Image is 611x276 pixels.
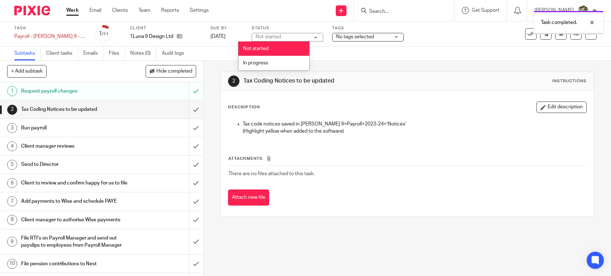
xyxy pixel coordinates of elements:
[14,25,86,31] label: Task
[162,46,189,60] a: Audit logs
[14,46,41,60] a: Subtasks
[89,7,101,14] a: Email
[256,34,281,39] div: Not started
[243,60,268,65] span: In progress
[7,65,47,77] button: + Add subtask
[130,46,156,60] a: Notes (0)
[146,65,196,77] button: Hide completed
[7,237,17,247] div: 9
[537,102,587,113] button: Edit description
[7,86,17,96] div: 1
[577,5,589,16] img: Photo2.jpg
[109,46,125,60] a: Files
[243,120,586,128] p: Tax code notices saved in [PERSON_NAME] 9>Payroll>2023-24>’Notices’
[139,7,150,14] a: Team
[552,78,587,84] div: Instructions
[7,105,17,115] div: 2
[112,7,128,14] a: Clients
[7,259,17,269] div: 10
[21,159,128,170] h1: Send to Director
[252,25,323,31] label: Status
[7,215,17,225] div: 8
[14,33,86,40] div: Payroll - Luna 9 - Last Day
[228,75,239,87] div: 2
[21,86,128,97] h1: Request payroll changes
[190,7,209,14] a: Settings
[46,46,78,60] a: Client tasks
[243,128,586,135] p: (Highlight yellow when added to the software)
[228,104,260,110] p: Description
[130,33,173,40] p: 1Luna 9 Design Ltd
[21,123,128,133] h1: Run payroll
[21,104,128,115] h1: Tax Coding Notices to be updated
[7,123,17,133] div: 3
[7,141,17,151] div: 4
[210,34,226,39] span: [DATE]
[210,25,243,31] label: Due by
[7,160,17,170] div: 5
[102,32,108,36] small: /11
[66,7,79,14] a: Work
[21,196,128,207] h1: Add payments to Wise and schedule PAYE
[243,77,423,85] h1: Tax Coding Notices to be updated
[21,178,128,188] h1: Client to review and confirm happy for us to file
[21,258,128,269] h1: File pension contributions to Nest
[228,189,269,206] button: Attach new file
[336,34,374,39] span: No tags selected
[243,46,268,51] span: Not started
[14,6,50,15] img: Pixie
[21,141,128,152] h1: Client manager reviews
[156,69,192,74] span: Hide completed
[130,25,202,31] label: Client
[83,46,103,60] a: Emails
[228,157,263,161] span: Attachments
[228,171,315,176] span: There are no files attached to this task.
[7,178,17,188] div: 6
[7,196,17,206] div: 7
[161,7,179,14] a: Reports
[541,19,577,26] p: Task completed.
[99,30,108,38] div: 1
[21,233,128,251] h1: File RTI's on Payroll Manager and send out payslips to employees from Payroll Manager
[21,215,128,225] h1: Client manager to authorise Wise payments
[14,33,86,40] div: Payroll - [PERSON_NAME] 9 - Last Day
